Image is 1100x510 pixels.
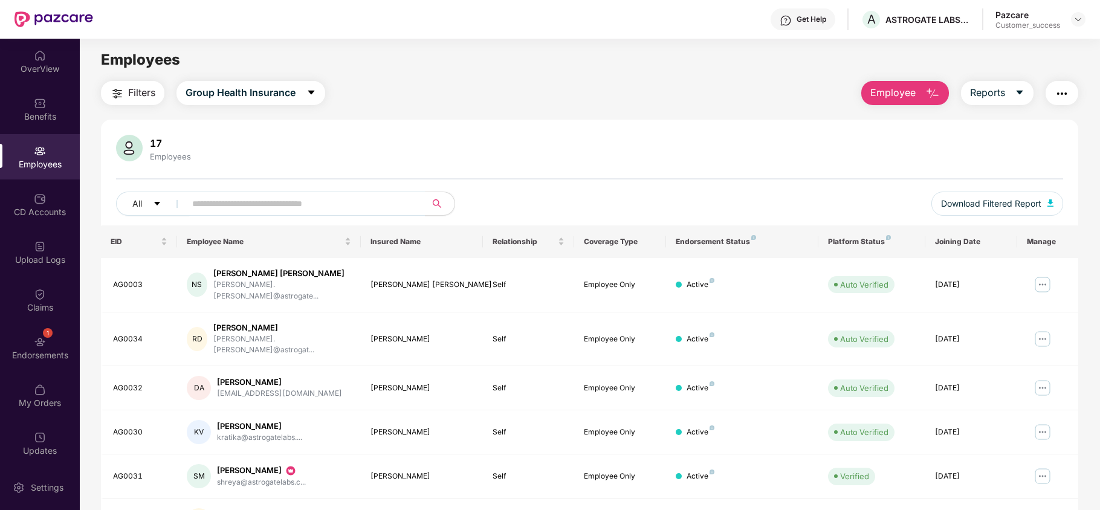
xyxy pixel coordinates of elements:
div: [DATE] [935,279,1008,291]
div: AG0032 [113,382,167,394]
div: 1 [43,328,53,338]
div: [PERSON_NAME].[PERSON_NAME]@astrogate... [213,279,351,302]
div: Self [493,279,565,291]
img: svg+xml;base64,PHN2ZyBpZD0iQ2xhaW0iIHhtbG5zPSJodHRwOi8vd3d3LnczLm9yZy8yMDAwL3N2ZyIgd2lkdGg9IjIwIi... [34,288,46,300]
span: Employee Name [187,237,341,247]
div: [PERSON_NAME] [370,382,473,394]
img: svg+xml;base64,PHN2ZyB3aWR0aD0iMjAiIGhlaWdodD0iMjAiIHZpZXdCb3g9IjAgMCAyMCAyMCIgZmlsbD0ibm9uZSIgeG... [285,465,297,477]
div: [PERSON_NAME] [PERSON_NAME] [370,279,473,291]
div: Platform Status [828,237,916,247]
div: kratika@astrogatelabs.... [217,432,302,444]
img: manageButton [1033,466,1052,486]
div: RD [187,327,207,351]
span: caret-down [1015,88,1024,98]
img: svg+xml;base64,PHN2ZyBpZD0iQmVuZWZpdHMiIHhtbG5zPSJodHRwOi8vd3d3LnczLm9yZy8yMDAwL3N2ZyIgd2lkdGg9Ij... [34,97,46,109]
div: [DATE] [935,471,1008,482]
img: svg+xml;base64,PHN2ZyB4bWxucz0iaHR0cDovL3d3dy53My5vcmcvMjAwMC9zdmciIHdpZHRoPSI4IiBoZWlnaHQ9IjgiIH... [886,235,891,240]
button: search [425,192,455,216]
div: Auto Verified [840,382,888,394]
span: Filters [128,85,155,100]
img: svg+xml;base64,PHN2ZyBpZD0iQ0RfQWNjb3VudHMiIGRhdGEtbmFtZT0iQ0QgQWNjb3VudHMiIHhtbG5zPSJodHRwOi8vd3... [34,193,46,205]
img: svg+xml;base64,PHN2ZyB4bWxucz0iaHR0cDovL3d3dy53My5vcmcvMjAwMC9zdmciIHdpZHRoPSI4IiBoZWlnaHQ9IjgiIH... [751,235,756,240]
div: [PERSON_NAME] [370,471,473,482]
img: svg+xml;base64,PHN2ZyB4bWxucz0iaHR0cDovL3d3dy53My5vcmcvMjAwMC9zdmciIHdpZHRoPSI4IiBoZWlnaHQ9IjgiIH... [710,278,714,283]
img: svg+xml;base64,PHN2ZyBpZD0iVXBsb2FkX0xvZ3MiIGRhdGEtbmFtZT0iVXBsb2FkIExvZ3MiIHhtbG5zPSJodHRwOi8vd3... [34,240,46,253]
div: AG0031 [113,471,167,482]
div: Auto Verified [840,279,888,291]
div: Settings [27,482,67,494]
div: [PERSON_NAME].[PERSON_NAME]@astrogat... [213,334,351,357]
img: manageButton [1033,329,1052,349]
div: NS [187,273,207,297]
img: svg+xml;base64,PHN2ZyBpZD0iRHJvcGRvd24tMzJ4MzIiIHhtbG5zPSJodHRwOi8vd3d3LnczLm9yZy8yMDAwL3N2ZyIgd2... [1073,15,1083,24]
img: svg+xml;base64,PHN2ZyB4bWxucz0iaHR0cDovL3d3dy53My5vcmcvMjAwMC9zdmciIHhtbG5zOnhsaW5rPSJodHRwOi8vd3... [925,86,940,101]
span: Download Filtered Report [941,197,1041,210]
div: [PERSON_NAME] [370,427,473,438]
span: Relationship [493,237,556,247]
div: [PERSON_NAME] [217,465,306,477]
span: caret-down [153,199,161,209]
div: DA [187,376,211,400]
img: svg+xml;base64,PHN2ZyB4bWxucz0iaHR0cDovL3d3dy53My5vcmcvMjAwMC9zdmciIHdpZHRoPSIyNCIgaGVpZ2h0PSIyNC... [110,86,125,101]
div: AG0034 [113,334,167,345]
div: Get Help [797,15,826,24]
button: Filters [101,81,164,105]
img: svg+xml;base64,PHN2ZyB4bWxucz0iaHR0cDovL3d3dy53My5vcmcvMjAwMC9zdmciIHdpZHRoPSI4IiBoZWlnaHQ9IjgiIH... [710,332,714,337]
div: [PERSON_NAME] [217,376,342,388]
div: [DATE] [935,334,1008,345]
div: Employee Only [584,279,656,291]
div: Employee Only [584,427,656,438]
div: [EMAIL_ADDRESS][DOMAIN_NAME] [217,388,342,399]
img: svg+xml;base64,PHN2ZyBpZD0iU2V0dGluZy0yMHgyMCIgeG1sbnM9Imh0dHA6Ly93d3cudzMub3JnLzIwMDAvc3ZnIiB3aW... [13,482,25,494]
div: Self [493,382,565,394]
div: Auto Verified [840,426,888,438]
img: manageButton [1033,422,1052,442]
button: Employee [861,81,949,105]
img: manageButton [1033,275,1052,294]
div: Active [687,279,714,291]
div: KV [187,420,211,444]
img: svg+xml;base64,PHN2ZyB4bWxucz0iaHR0cDovL3d3dy53My5vcmcvMjAwMC9zdmciIHdpZHRoPSI4IiBoZWlnaHQ9IjgiIH... [710,381,714,386]
th: Relationship [483,225,575,258]
button: Download Filtered Report [931,192,1063,216]
span: caret-down [306,88,316,98]
div: Active [687,382,714,394]
img: svg+xml;base64,PHN2ZyBpZD0iSGVscC0zMngzMiIgeG1sbnM9Imh0dHA6Ly93d3cudzMub3JnLzIwMDAvc3ZnIiB3aWR0aD... [780,15,792,27]
img: New Pazcare Logo [15,11,93,27]
span: Employee [870,85,916,100]
img: manageButton [1033,378,1052,398]
div: Self [493,427,565,438]
th: Insured Name [361,225,483,258]
span: Group Health Insurance [186,85,296,100]
img: svg+xml;base64,PHN2ZyBpZD0iRW5kb3JzZW1lbnRzIiB4bWxucz0iaHR0cDovL3d3dy53My5vcmcvMjAwMC9zdmciIHdpZH... [34,336,46,348]
div: 17 [147,137,193,149]
div: Active [687,471,714,482]
div: Employee Only [584,382,656,394]
img: svg+xml;base64,PHN2ZyBpZD0iSG9tZSIgeG1sbnM9Imh0dHA6Ly93d3cudzMub3JnLzIwMDAvc3ZnIiB3aWR0aD0iMjAiIG... [34,50,46,62]
th: EID [101,225,177,258]
div: AG0003 [113,279,167,291]
div: Active [687,427,714,438]
div: Employees [147,152,193,161]
img: svg+xml;base64,PHN2ZyBpZD0iTXlfT3JkZXJzIiBkYXRhLW5hbWU9Ik15IE9yZGVycyIgeG1sbnM9Imh0dHA6Ly93d3cudz... [34,384,46,396]
img: svg+xml;base64,PHN2ZyB4bWxucz0iaHR0cDovL3d3dy53My5vcmcvMjAwMC9zdmciIHdpZHRoPSI4IiBoZWlnaHQ9IjgiIH... [710,425,714,430]
div: [PERSON_NAME] [217,421,302,432]
span: Employees [101,51,180,68]
button: Group Health Insurancecaret-down [176,81,325,105]
img: svg+xml;base64,PHN2ZyBpZD0iVXBkYXRlZCIgeG1sbnM9Imh0dHA6Ly93d3cudzMub3JnLzIwMDAvc3ZnIiB3aWR0aD0iMj... [34,431,46,444]
span: A [867,12,876,27]
img: svg+xml;base64,PHN2ZyB4bWxucz0iaHR0cDovL3d3dy53My5vcmcvMjAwMC9zdmciIHdpZHRoPSIyNCIgaGVpZ2h0PSIyNC... [1055,86,1069,101]
div: ASTROGATE LABS PRIVATE LIMITED [885,14,970,25]
div: Endorsement Status [676,237,809,247]
div: AG0030 [113,427,167,438]
div: Auto Verified [840,333,888,345]
div: Self [493,334,565,345]
th: Employee Name [177,225,360,258]
div: [DATE] [935,382,1008,394]
div: Pazcare [995,9,1060,21]
div: Employee Only [584,334,656,345]
span: All [132,197,142,210]
img: svg+xml;base64,PHN2ZyB4bWxucz0iaHR0cDovL3d3dy53My5vcmcvMjAwMC9zdmciIHhtbG5zOnhsaW5rPSJodHRwOi8vd3... [1047,199,1053,207]
button: Reportscaret-down [961,81,1034,105]
div: Verified [840,470,869,482]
